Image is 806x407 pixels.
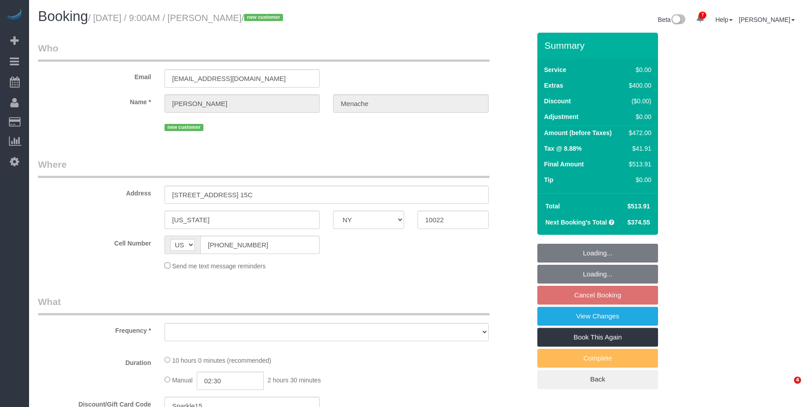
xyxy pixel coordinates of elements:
[715,16,733,23] a: Help
[172,263,266,270] span: Send me text message reminders
[544,81,563,90] label: Extras
[165,124,203,131] span: new customer
[544,160,584,169] label: Final Amount
[537,370,658,389] a: Back
[31,355,158,367] label: Duration
[241,13,286,23] span: /
[625,175,651,184] div: $0.00
[38,158,490,178] legend: Where
[625,160,651,169] div: $513.91
[172,357,271,364] span: 10 hours 0 minutes (recommended)
[776,377,797,398] iframe: Intercom live chat
[544,112,578,121] label: Adjustment
[31,94,158,106] label: Name *
[172,377,193,384] span: Manual
[537,307,658,326] a: View Changes
[625,65,651,74] div: $0.00
[333,94,488,113] input: Last Name
[627,219,650,226] span: $374.55
[544,128,612,137] label: Amount (before Taxes)
[31,236,158,248] label: Cell Number
[625,81,651,90] div: $400.00
[545,219,607,226] strong: Next Booking's Total
[88,13,286,23] small: / [DATE] / 9:00AM / [PERSON_NAME]
[31,69,158,81] label: Email
[5,9,23,21] img: Automaid Logo
[244,14,283,21] span: new customer
[625,97,651,106] div: ($0.00)
[38,8,88,24] span: Booking
[268,377,321,384] span: 2 hours 30 minutes
[38,42,490,62] legend: Who
[537,328,658,347] a: Book This Again
[627,203,650,210] span: $513.91
[699,12,706,19] span: 7
[671,14,685,26] img: New interface
[200,236,320,254] input: Cell Number
[739,16,795,23] a: [PERSON_NAME]
[625,112,651,121] div: $0.00
[31,323,158,335] label: Frequency *
[625,128,651,137] div: $472.00
[545,203,560,210] strong: Total
[165,94,320,113] input: First Name
[692,9,709,29] a: 7
[38,295,490,315] legend: What
[544,65,566,74] label: Service
[165,69,320,88] input: Email
[794,377,801,384] span: 4
[658,16,686,23] a: Beta
[544,144,582,153] label: Tax @ 8.88%
[625,144,651,153] div: $41.91
[544,175,553,184] label: Tip
[418,211,489,229] input: Zip Code
[544,40,654,51] h3: Summary
[165,211,320,229] input: City
[31,186,158,198] label: Address
[544,97,571,106] label: Discount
